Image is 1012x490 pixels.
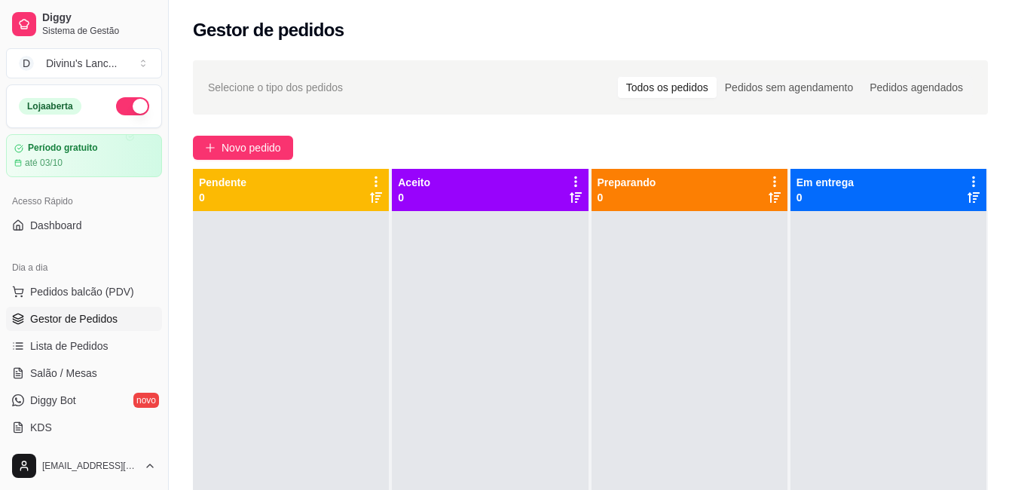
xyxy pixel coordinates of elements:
[717,77,861,98] div: Pedidos sem agendamento
[42,25,156,37] span: Sistema de Gestão
[6,361,162,385] a: Salão / Mesas
[6,189,162,213] div: Acesso Rápido
[796,190,854,205] p: 0
[6,448,162,484] button: [EMAIL_ADDRESS][DOMAIN_NAME]
[6,256,162,280] div: Dia a dia
[6,48,162,78] button: Select a team
[796,175,854,190] p: Em entrega
[208,79,343,96] span: Selecione o tipo dos pedidos
[6,388,162,412] a: Diggy Botnovo
[6,6,162,42] a: DiggySistema de Gestão
[398,175,430,190] p: Aceito
[598,175,656,190] p: Preparando
[30,338,109,354] span: Lista de Pedidos
[199,175,246,190] p: Pendente
[6,415,162,439] a: KDS
[6,134,162,177] a: Período gratuitoaté 03/10
[6,307,162,331] a: Gestor de Pedidos
[193,18,344,42] h2: Gestor de pedidos
[30,311,118,326] span: Gestor de Pedidos
[42,460,138,472] span: [EMAIL_ADDRESS][DOMAIN_NAME]
[618,77,717,98] div: Todos os pedidos
[42,11,156,25] span: Diggy
[30,420,52,435] span: KDS
[25,157,63,169] article: até 03/10
[398,190,430,205] p: 0
[28,142,98,154] article: Período gratuito
[193,136,293,160] button: Novo pedido
[6,280,162,304] button: Pedidos balcão (PDV)
[199,190,246,205] p: 0
[46,56,118,71] div: Divinu's Lanc ...
[30,393,76,408] span: Diggy Bot
[6,334,162,358] a: Lista de Pedidos
[861,77,971,98] div: Pedidos agendados
[30,366,97,381] span: Salão / Mesas
[19,98,81,115] div: Loja aberta
[30,218,82,233] span: Dashboard
[116,97,149,115] button: Alterar Status
[30,284,134,299] span: Pedidos balcão (PDV)
[19,56,34,71] span: D
[205,142,216,153] span: plus
[6,213,162,237] a: Dashboard
[222,139,281,156] span: Novo pedido
[598,190,656,205] p: 0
